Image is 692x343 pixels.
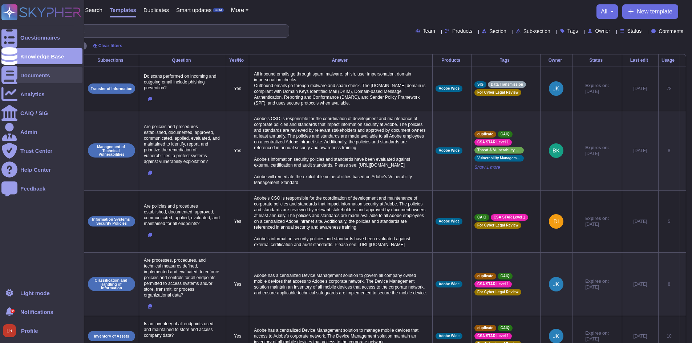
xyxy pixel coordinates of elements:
[477,326,493,330] span: duplicate
[477,334,509,338] span: CSA STAR Level 1
[436,58,468,62] div: Products
[20,35,60,40] div: Questionnaires
[231,7,249,13] button: More
[20,148,52,154] div: Trust Center
[477,274,493,278] span: duplicate
[1,86,82,102] a: Analytics
[549,277,563,291] img: user
[601,9,607,15] span: all
[661,281,677,287] div: 8
[229,148,246,154] p: Yes
[585,216,609,221] span: Expires on:
[474,164,537,170] span: Show 1 more
[20,91,45,97] div: Analytics
[20,110,48,116] div: CAIQ / SIG
[438,149,460,152] span: Adobe Wide
[229,281,246,287] p: Yes
[523,29,550,34] span: Sub-section
[252,114,429,187] p: Adobe’s CSO is responsible for the coordination of development and maintenance of corporate polic...
[229,58,246,62] div: Yes/No
[98,44,122,48] span: Clear filters
[20,186,45,191] div: Feedback
[625,333,655,339] div: [DATE]
[20,73,50,78] div: Documents
[585,89,609,94] span: [DATE]
[252,58,429,62] div: Answer
[477,216,486,219] span: CAIQ
[585,278,609,284] span: Expires on:
[1,67,82,83] a: Documents
[20,309,53,315] span: Notifications
[625,219,655,224] div: [DATE]
[452,28,472,33] span: Products
[423,28,435,33] span: Team
[438,334,460,338] span: Adobe Wide
[549,81,563,96] img: user
[659,29,683,34] span: Comments
[142,72,223,93] p: Do scans performed on incoming and outgoing email include phishing prevention?
[494,216,525,219] span: CSA STAR Level 1
[213,8,223,12] div: BETA
[252,193,429,249] p: Adobe’s CSO is responsible for the coordination of development and maintenance of corporate polic...
[489,29,506,34] span: Section
[477,132,493,136] span: duplicate
[474,58,537,62] div: Tags
[438,282,460,286] span: Adobe Wide
[477,282,509,286] span: CSA STAR Level 1
[637,9,672,15] span: New template
[661,86,677,91] div: 78
[1,143,82,159] a: Trust Center
[501,132,510,136] span: CAIQ
[1,105,82,121] a: CAIQ / SIG
[661,148,677,154] div: 8
[20,290,50,296] div: Light mode
[601,9,614,15] button: all
[87,58,136,62] div: Subsections
[229,86,246,91] p: Yes
[491,83,523,86] span: Data Transmission
[142,58,223,62] div: Question
[477,91,518,94] span: For Cyber Legal Review
[94,334,129,338] p: Inventory of Assets
[229,219,246,224] p: Yes
[625,148,655,154] div: [DATE]
[477,83,483,86] span: SIG
[585,336,609,342] span: [DATE]
[1,323,21,339] button: user
[20,167,51,172] div: Help Center
[575,58,619,62] div: Status
[477,140,509,144] span: CSA STAR Level 1
[29,25,289,37] input: Search by keywords
[90,217,133,225] p: Information Systems Security Policies
[142,319,223,340] p: Is an inventory of all endpoints used and maintained to store and access company data?
[661,219,677,224] div: 5
[110,7,136,13] span: Templates
[1,180,82,196] a: Feedback
[477,224,518,227] span: For Cyber Legal Review
[1,124,82,140] a: Admin
[1,29,82,45] a: Questionnaires
[625,281,655,287] div: [DATE]
[142,201,223,228] p: Are policies and procedures established, documented, approved, communicated, applied, evaluated, ...
[438,220,460,223] span: Adobe Wide
[11,309,15,313] div: 9+
[85,7,102,13] span: Search
[142,256,223,300] p: Are processes, procedures, and technical measures defined, implemented and evaluated, to enforce ...
[229,333,246,339] p: Yes
[1,162,82,177] a: Help Center
[90,145,133,156] p: Management of Technical Vulnerabilities
[3,324,16,337] img: user
[20,129,37,135] div: Admin
[21,328,38,334] span: Profile
[567,28,578,33] span: Tags
[625,58,655,62] div: Last edit
[585,330,609,336] span: Expires on:
[622,4,678,19] button: New template
[595,28,610,33] span: Owner
[625,86,655,91] div: [DATE]
[143,7,169,13] span: Duplicates
[477,290,518,294] span: For Cyber Legal Review
[1,48,82,64] a: Knowledge Base
[501,274,510,278] span: CAIQ
[252,69,429,108] p: All inbound emails go through spam, malware, phish, user impersonation, domain impersonation chec...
